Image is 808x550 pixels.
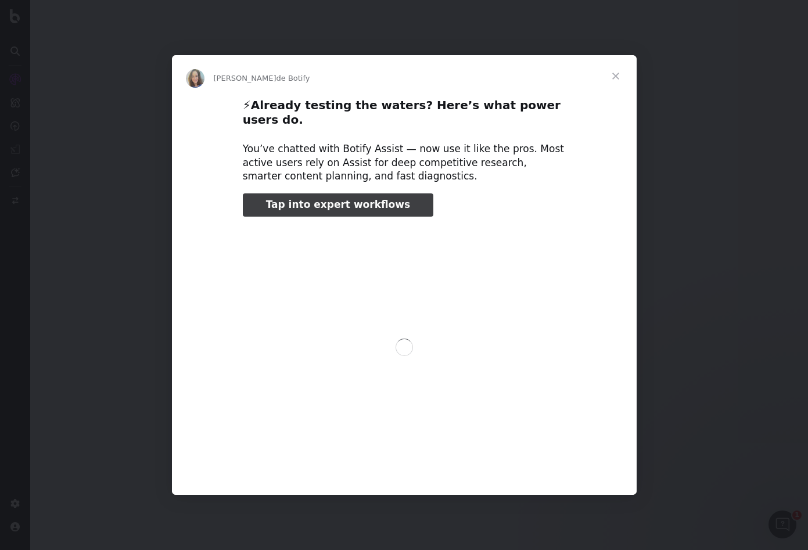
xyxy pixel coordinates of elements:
img: Profile image for Colleen [186,69,204,88]
div: You’ve chatted with Botify Assist — now use it like the pros. Most active users rely on Assist fo... [243,142,566,184]
span: Fermer [595,55,637,97]
span: [PERSON_NAME] [214,74,276,82]
a: Tap into expert workflows [243,193,433,217]
span: Tap into expert workflows [266,199,410,210]
b: Already testing the waters? Here’s what power users do. [243,98,561,127]
h2: ⚡ [243,98,566,134]
span: de Botify [276,74,310,82]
